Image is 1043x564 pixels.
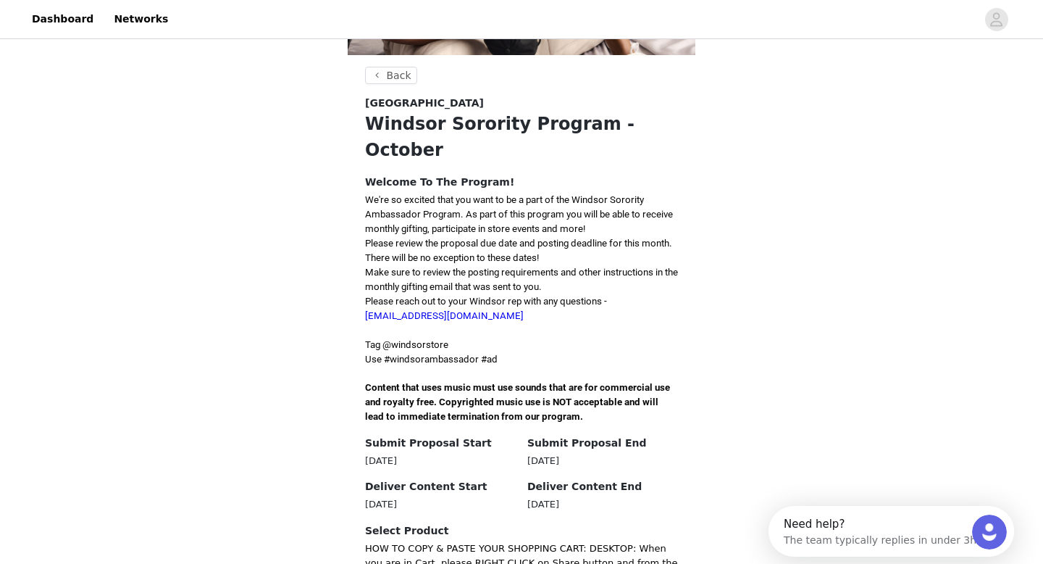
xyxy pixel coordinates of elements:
div: avatar [989,8,1003,31]
span: We're so excited that you want to be a part of the Windsor Sorority Ambassador Program. As part o... [365,194,673,234]
span: Please reach out to your Windsor rep with any questions - [365,296,607,321]
div: Open Intercom Messenger [6,6,251,46]
iframe: Intercom live chat discovery launcher [768,506,1014,557]
h4: Select Product [365,523,678,539]
span: Tag @windsorstore [365,339,448,350]
div: [DATE] [365,454,516,468]
a: [EMAIL_ADDRESS][DOMAIN_NAME] [365,310,524,321]
h4: Deliver Content End [527,479,678,494]
iframe: Intercom live chat [972,515,1007,550]
button: Back [365,67,417,84]
span: Please review the proposal due date and posting deadline for this month. There will be no excepti... [365,238,672,263]
div: [DATE] [527,454,678,468]
div: [DATE] [365,497,516,512]
h4: Submit Proposal End [527,436,678,451]
div: [DATE] [527,497,678,512]
h4: Welcome To The Program! [365,175,678,190]
h4: Submit Proposal Start [365,436,516,451]
h1: Windsor Sorority Program - October [365,111,678,163]
span: Make sure to review the posting requirements and other instructions in the monthly gifting email ... [365,267,678,292]
span: [GEOGRAPHIC_DATA] [365,96,484,111]
a: Dashboard [23,3,102,36]
div: Need help? [15,12,208,24]
div: The team typically replies in under 3h [15,24,208,39]
h4: Deliver Content Start [365,479,516,494]
span: Content that uses music must use sounds that are for commercial use and royalty free. Copyrighted... [365,382,672,422]
span: Use #windsorambassador #ad [365,354,498,365]
a: Networks [105,3,177,36]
